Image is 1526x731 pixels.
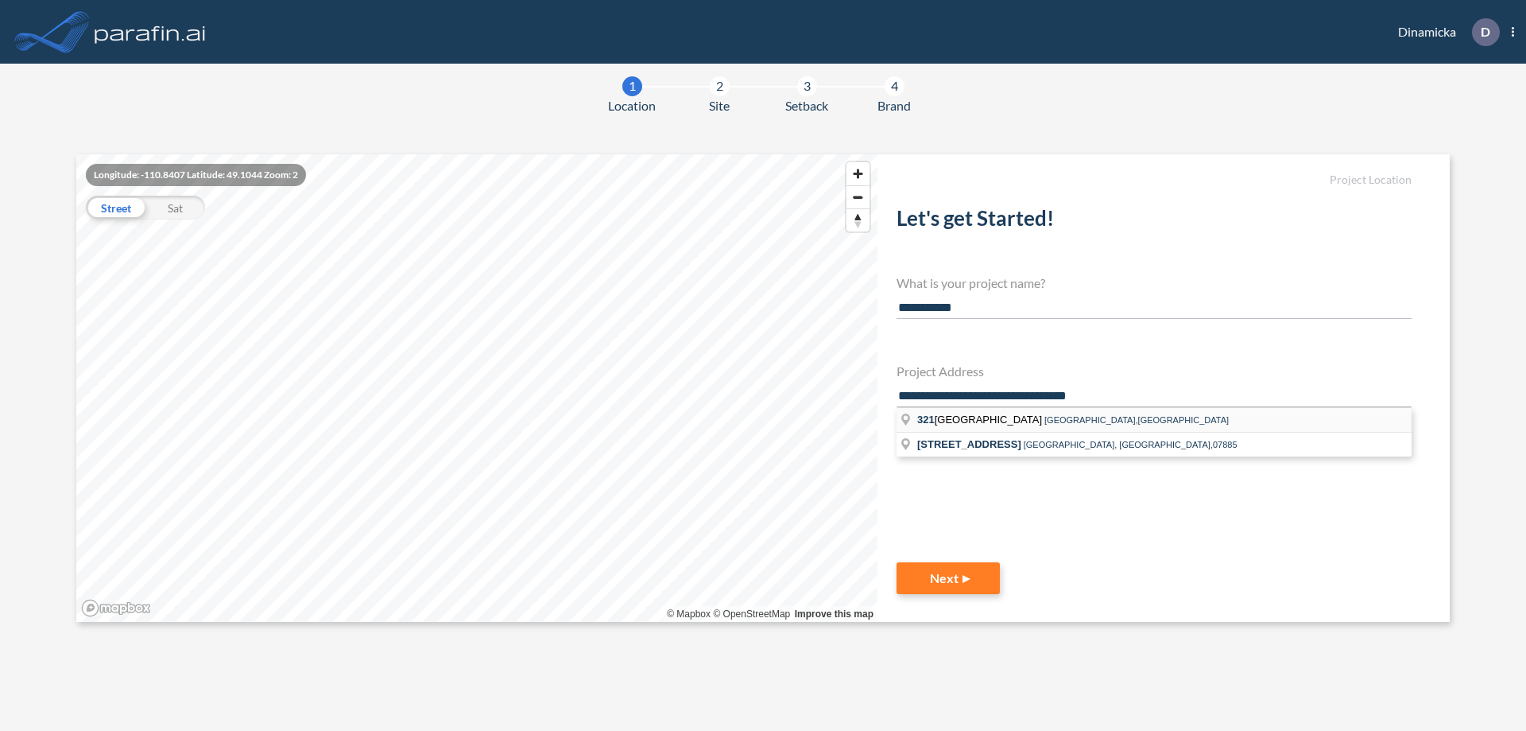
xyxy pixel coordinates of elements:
h2: Let's get Started! [897,206,1412,237]
a: Mapbox homepage [81,599,151,617]
a: OpenStreetMap [713,609,790,620]
span: [GEOGRAPHIC_DATA], [GEOGRAPHIC_DATA],07885 [1024,440,1237,449]
span: 321 [917,414,935,426]
canvas: Map [76,154,877,622]
span: Brand [877,96,911,115]
span: Zoom out [846,186,870,208]
span: [GEOGRAPHIC_DATA] [917,414,1044,426]
div: 2 [710,76,730,96]
p: D [1481,25,1490,39]
span: Setback [785,96,828,115]
span: Site [709,96,730,115]
div: 4 [885,76,904,96]
a: Mapbox [667,609,711,620]
button: Zoom in [846,162,870,185]
h4: Project Address [897,364,1412,379]
div: Longitude: -110.8407 Latitude: 49.1044 Zoom: 2 [86,164,306,186]
a: Improve this map [795,609,873,620]
button: Zoom out [846,185,870,208]
span: [GEOGRAPHIC_DATA],[GEOGRAPHIC_DATA] [1044,415,1229,425]
h5: Project Location [897,173,1412,187]
img: logo [91,16,209,48]
span: Reset bearing to north [846,209,870,231]
div: Street [86,196,145,220]
div: Dinamicka [1374,18,1514,46]
button: Reset bearing to north [846,208,870,231]
div: 3 [797,76,817,96]
h4: What is your project name? [897,275,1412,290]
span: [STREET_ADDRESS] [917,438,1021,450]
div: 1 [622,76,642,96]
button: Next [897,562,1000,594]
div: Sat [145,196,205,220]
span: Location [608,96,656,115]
